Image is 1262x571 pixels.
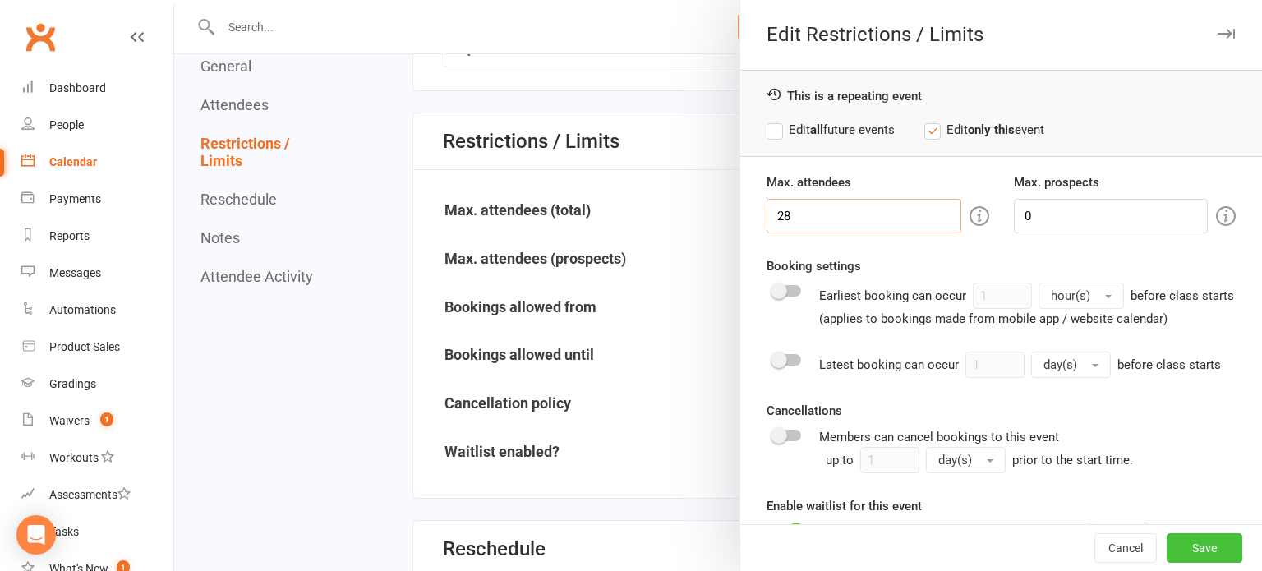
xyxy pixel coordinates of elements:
label: Max. attendees [767,173,851,192]
a: Gradings [21,366,173,403]
label: Edit event [924,120,1044,140]
label: Edit future events [767,120,895,140]
div: Tasks [49,525,79,538]
span: day(s) [1043,357,1077,372]
strong: only this [968,122,1015,137]
label: Booking settings [767,256,861,276]
a: Payments [21,181,173,218]
span: before class starts [1117,357,1221,372]
label: Enable waitlist for this event [767,496,922,516]
a: People [21,107,173,144]
div: Reports [49,229,90,242]
div: Members can cancel bookings to this event [819,427,1236,473]
div: Automations [49,303,116,316]
div: Workouts [49,451,99,464]
a: Dashboard [21,70,173,107]
div: Assessments [49,488,131,501]
div: Payments [49,192,101,205]
a: Reports [21,218,173,255]
span: prior to the start time. [1012,453,1133,467]
div: This is a repeating event [767,87,1236,104]
a: Product Sales [21,329,173,366]
div: People [49,118,84,131]
div: Product Sales [49,340,120,353]
div: Earliest booking can occur [819,283,1234,329]
button: day(s) [926,447,1006,473]
button: Cancel [1094,533,1157,563]
a: Assessments [21,477,173,513]
button: hour(s) [1039,283,1124,309]
strong: all [810,122,823,137]
span: 1 [100,412,113,426]
button: Save [1167,533,1242,563]
a: Messages [21,255,173,292]
button: day(s) [1031,352,1111,378]
div: Edit Restrictions / Limits [740,23,1262,46]
a: Waivers 1 [21,403,173,440]
div: Waivers [49,414,90,427]
div: Gradings [49,377,96,390]
a: Tasks [21,513,173,550]
div: Dashboard [49,81,106,94]
span: day(s) [938,453,972,467]
div: Maximum waitlist size (leave blank for no limit): [819,523,1175,549]
div: Calendar [49,155,97,168]
div: Open Intercom Messenger [16,515,56,555]
div: up to [826,447,1006,473]
label: Cancellations [767,401,842,421]
a: Automations [21,292,173,329]
a: Calendar [21,144,173,181]
div: Latest booking can occur [819,352,1221,378]
a: Workouts [21,440,173,477]
label: Max. prospects [1014,173,1099,192]
a: Clubworx [20,16,61,58]
div: Messages [49,266,101,279]
span: hour(s) [1051,288,1090,303]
